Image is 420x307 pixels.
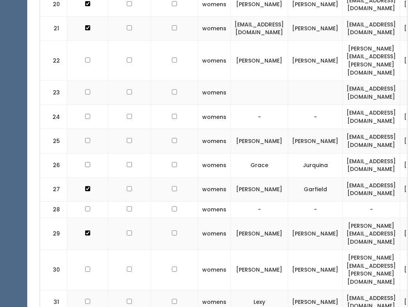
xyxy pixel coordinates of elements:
td: [EMAIL_ADDRESS][DOMAIN_NAME] [343,81,400,105]
td: - [343,202,400,218]
td: 27 [40,178,67,202]
td: [EMAIL_ADDRESS][DOMAIN_NAME] [343,129,400,153]
td: 28 [40,202,67,218]
td: [EMAIL_ADDRESS][DOMAIN_NAME] [343,17,400,41]
td: [PERSON_NAME][EMAIL_ADDRESS][DOMAIN_NAME] [343,218,400,250]
td: 30 [40,250,67,290]
td: [PERSON_NAME][EMAIL_ADDRESS][PERSON_NAME][DOMAIN_NAME] [343,41,400,81]
td: Grace [231,153,288,178]
td: - [288,202,343,218]
td: 29 [40,218,67,250]
td: - [288,105,343,129]
td: [PERSON_NAME] [231,129,288,153]
td: womens [198,81,231,105]
td: Garfield [288,178,343,202]
td: [EMAIL_ADDRESS][DOMAIN_NAME] [343,178,400,202]
td: [PERSON_NAME] [231,250,288,290]
td: [EMAIL_ADDRESS][DOMAIN_NAME] [343,153,400,178]
td: 26 [40,153,67,178]
td: 25 [40,129,67,153]
td: [PERSON_NAME] [231,218,288,250]
td: 24 [40,105,67,129]
td: [EMAIL_ADDRESS][DOMAIN_NAME] [231,17,288,41]
td: womens [198,178,231,202]
td: womens [198,202,231,218]
td: womens [198,41,231,81]
td: womens [198,17,231,41]
td: [PERSON_NAME] [288,250,343,290]
td: [PERSON_NAME] [288,41,343,81]
td: - [231,202,288,218]
td: [PERSON_NAME] [288,218,343,250]
td: [EMAIL_ADDRESS][DOMAIN_NAME] [343,105,400,129]
td: [PERSON_NAME] [231,41,288,81]
td: [PERSON_NAME] [231,178,288,202]
td: 22 [40,41,67,81]
td: womens [198,129,231,153]
td: womens [198,153,231,178]
td: [PERSON_NAME] [288,129,343,153]
td: womens [198,105,231,129]
td: - [231,105,288,129]
td: womens [198,250,231,290]
td: Jurquina [288,153,343,178]
td: womens [198,218,231,250]
td: 23 [40,81,67,105]
td: [PERSON_NAME] [288,17,343,41]
td: [PERSON_NAME][EMAIL_ADDRESS][PERSON_NAME][DOMAIN_NAME] [343,250,400,290]
td: 21 [40,17,67,41]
